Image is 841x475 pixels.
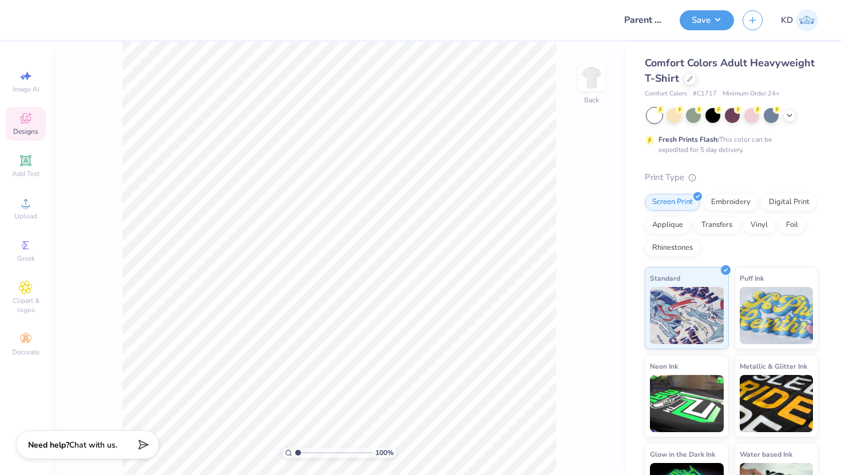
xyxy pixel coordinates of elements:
span: Decorate [12,348,39,357]
div: Embroidery [704,194,758,211]
span: Image AI [13,85,39,94]
div: Applique [645,217,691,234]
img: Neon Ink [650,375,724,432]
span: Add Text [12,169,39,178]
span: Metallic & Glitter Ink [740,360,807,372]
span: # C1717 [693,89,717,99]
img: Keira Devita [796,9,818,31]
span: Glow in the Dark Ink [650,448,715,460]
div: Screen Print [645,194,700,211]
div: Print Type [645,171,818,184]
span: Comfort Colors Adult Heavyweight T-Shirt [645,56,815,85]
strong: Fresh Prints Flash: [658,135,719,144]
div: Rhinestones [645,240,700,257]
button: Save [680,10,734,30]
span: 100 % [375,448,394,458]
span: Comfort Colors [645,89,687,99]
img: Metallic & Glitter Ink [740,375,814,432]
span: Greek [17,254,35,263]
input: Untitled Design [615,9,671,31]
img: Back [580,66,603,89]
span: Designs [13,127,38,136]
span: Water based Ink [740,448,792,460]
div: Back [584,95,599,105]
span: Chat with us. [69,440,117,450]
div: Foil [779,217,806,234]
div: Transfers [694,217,740,234]
img: Puff Ink [740,287,814,344]
span: Minimum Order: 24 + [723,89,780,99]
span: Upload [14,211,37,221]
strong: Need help? [28,440,69,450]
span: Standard [650,272,680,284]
div: This color can be expedited for 5 day delivery. [658,134,799,155]
span: Puff Ink [740,272,764,284]
span: Clipart & logos [6,296,46,314]
span: Neon Ink [650,360,678,372]
img: Standard [650,287,724,344]
span: KD [781,14,793,27]
a: KD [781,9,818,31]
div: Digital Print [761,194,817,211]
div: Vinyl [743,217,775,234]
